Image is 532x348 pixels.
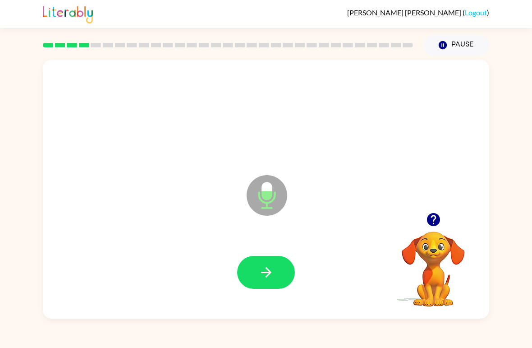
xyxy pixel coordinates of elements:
[424,35,489,56] button: Pause
[347,8,463,17] span: [PERSON_NAME] [PERSON_NAME]
[43,4,93,23] img: Literably
[347,8,489,17] div: ( )
[388,218,478,308] video: Your browser must support playing .mp4 files to use Literably. Please try using another browser.
[465,8,487,17] a: Logout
